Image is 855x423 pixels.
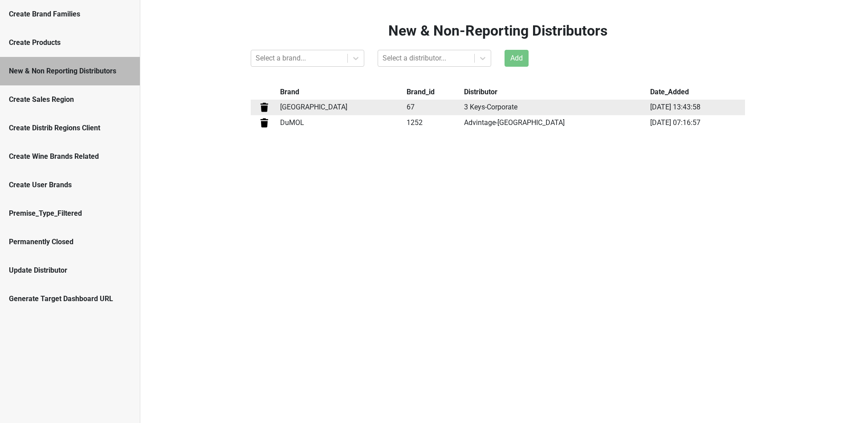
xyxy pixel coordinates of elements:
[9,294,131,304] div: Generate Target Dashboard URL
[9,180,131,190] div: Create User Brands
[9,66,131,77] div: New & Non Reporting Distributors
[405,100,462,115] td: 67
[278,100,405,115] td: [GEOGRAPHIC_DATA]
[648,100,745,115] td: [DATE] 13:43:58
[251,22,745,39] h2: New & Non-Reporting Distributors
[278,115,405,131] td: DuMOL
[405,115,462,131] td: 1252
[405,85,462,100] th: Brand_id
[648,85,745,100] th: Date_Added
[278,85,405,100] th: Brand
[648,115,745,131] td: [DATE] 07:16:57
[462,100,648,115] td: 3 Keys-Corporate
[462,85,648,100] th: Distributor
[9,151,131,162] div: Create Wine Brands Related
[505,50,529,67] button: Add
[9,123,131,133] div: Create Distrib Regions Client
[462,115,648,131] td: Advintage-[GEOGRAPHIC_DATA]
[9,37,131,48] div: Create Products
[9,265,131,276] div: Update Distributor
[9,237,131,247] div: Permanently Closed
[9,208,131,219] div: Premise_Type_Filtered
[9,9,131,20] div: Create Brand Families
[259,102,270,113] img: delete.svg
[259,117,270,129] img: delete.svg
[9,94,131,105] div: Create Sales Region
